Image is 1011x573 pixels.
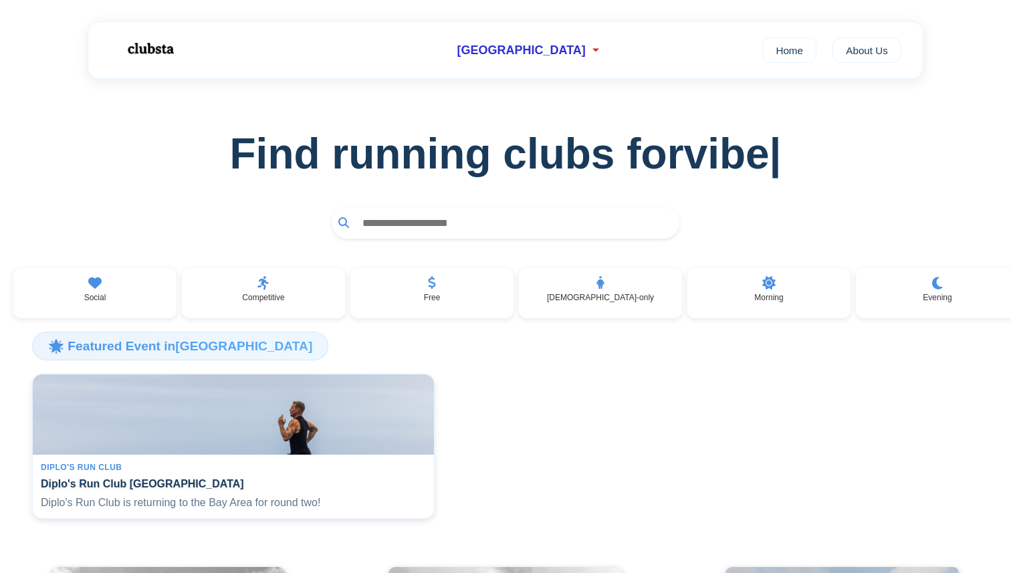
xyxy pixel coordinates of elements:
[41,495,426,510] p: Diplo's Run Club is returning to the Bay Area for round two!
[84,293,106,302] p: Social
[242,293,284,302] p: Competitive
[754,293,783,302] p: Morning
[41,463,426,472] div: Diplo's Run Club
[762,37,816,63] a: Home
[32,332,328,360] h3: 🌟 Featured Event in [GEOGRAPHIC_DATA]
[41,477,426,490] h4: Diplo's Run Club [GEOGRAPHIC_DATA]
[33,374,434,455] img: Diplo's Run Club San Francisco
[832,37,901,63] a: About Us
[110,32,190,66] img: Logo
[457,43,585,58] span: [GEOGRAPHIC_DATA]
[770,130,782,178] span: |
[684,129,782,179] span: vibe
[424,293,441,302] p: Free
[923,293,951,302] p: Evening
[21,129,990,179] h1: Find running clubs for
[547,293,654,302] p: [DEMOGRAPHIC_DATA]-only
